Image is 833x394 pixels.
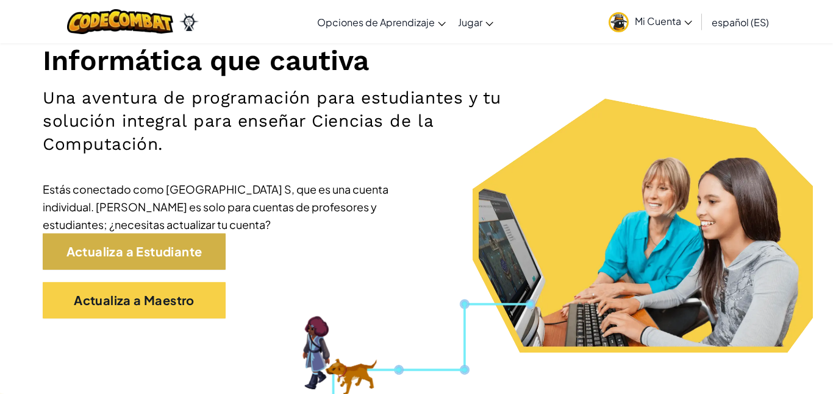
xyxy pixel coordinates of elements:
a: Jugar [452,5,499,38]
a: Actualiza a Maestro [43,282,226,318]
img: CodeCombat logo [67,9,174,34]
a: Mi Cuenta [602,2,698,41]
span: Opciones de Aprendizaje [317,16,435,29]
h2: Una aventura de programación para estudiantes y tu solución integral para enseñar Ciencias de la ... [43,86,543,156]
img: Ozaria [179,13,199,31]
span: Jugar [458,16,482,29]
a: Opciones de Aprendizaje [311,5,452,38]
h1: Informática que cautiva [43,43,790,77]
span: Mi Cuenta [635,15,692,27]
a: Actualiza a Estudiante [43,233,226,270]
img: avatar [609,12,629,32]
div: Estás conectado como [GEOGRAPHIC_DATA] S, que es una cuenta individual. [PERSON_NAME] es solo par... [43,180,409,233]
a: español (ES) [706,5,775,38]
span: español (ES) [712,16,769,29]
